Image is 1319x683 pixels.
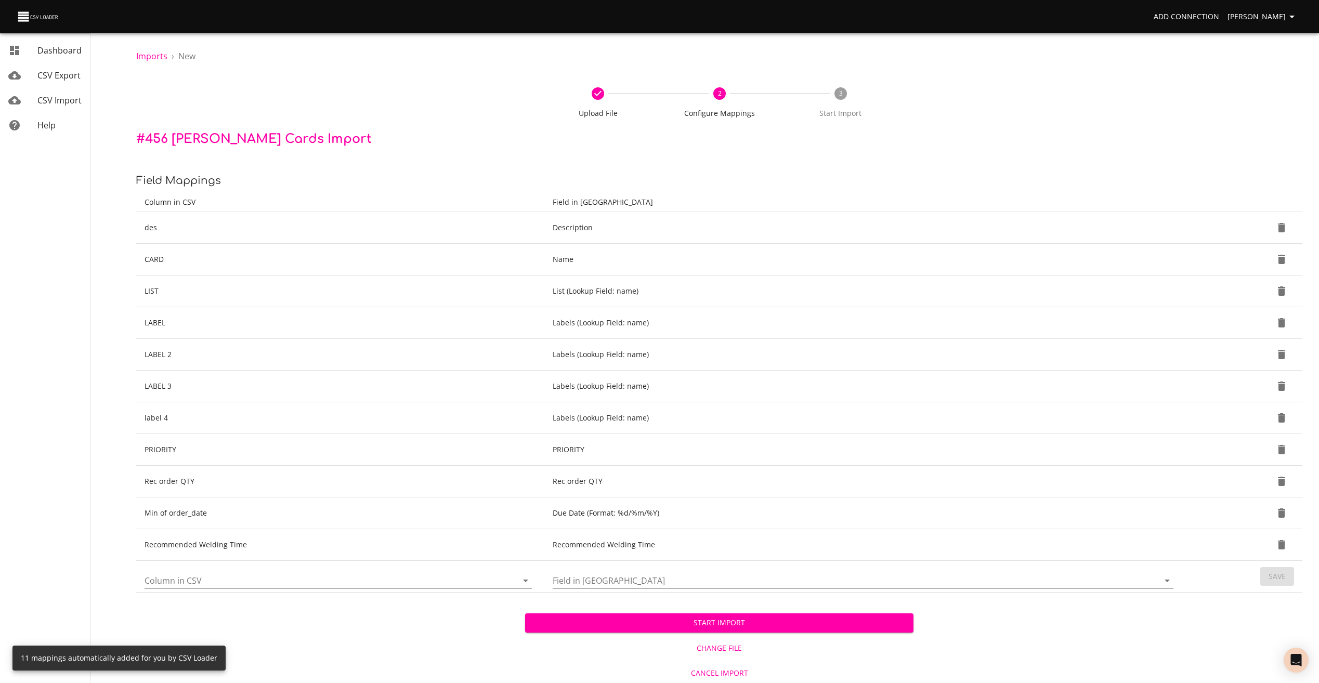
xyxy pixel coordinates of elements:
button: Change File [525,639,914,658]
button: Delete [1269,247,1294,272]
div: 11 mappings automatically added for you by CSV Loader [21,649,217,667]
img: CSV Loader [17,9,60,24]
button: Delete [1269,215,1294,240]
span: CSV Import [37,95,82,106]
td: PRIORITY [136,434,544,466]
td: LABEL 3 [136,371,544,402]
td: Recommended Welding Time [136,529,544,561]
button: Cancel Import [525,664,914,683]
span: Change File [529,642,910,655]
button: Delete [1269,437,1294,462]
span: # 456 [PERSON_NAME] Cards Import [136,132,372,146]
span: Start Import [533,616,906,629]
button: Open [1160,573,1174,588]
td: Min of order_date [136,497,544,529]
td: PRIORITY [544,434,1186,466]
div: Open Intercom Messenger [1284,648,1309,673]
span: Upload File [542,108,655,119]
button: Delete [1269,501,1294,526]
span: Add Connection [1154,10,1219,23]
button: Delete [1269,342,1294,367]
span: Start Import [784,108,897,119]
td: Labels (Lookup Field: name) [544,402,1186,434]
td: Labels (Lookup Field: name) [544,339,1186,371]
td: Recommended Welding Time [544,529,1186,561]
td: Rec order QTY [136,466,544,497]
p: New [178,50,195,62]
button: Delete [1269,532,1294,557]
span: Dashboard [37,45,82,56]
button: Open [518,573,533,588]
text: 2 [717,89,721,98]
td: Description [544,212,1186,244]
td: Labels (Lookup Field: name) [544,371,1186,402]
td: List (Lookup Field: name) [544,275,1186,307]
button: Delete [1269,469,1294,494]
td: LABEL 2 [136,339,544,371]
span: CSV Export [37,70,81,81]
td: Labels (Lookup Field: name) [544,307,1186,339]
td: LIST [136,275,544,307]
td: label 4 [136,402,544,434]
text: 3 [839,89,842,98]
a: Imports [136,50,167,62]
button: Delete [1269,310,1294,335]
th: Field in [GEOGRAPHIC_DATA] [544,193,1186,212]
span: [PERSON_NAME] [1227,10,1298,23]
td: des [136,212,544,244]
span: Field Mappings [136,175,221,187]
li: › [172,50,174,62]
button: Delete [1269,405,1294,430]
span: Configure Mappings [663,108,776,119]
button: [PERSON_NAME] [1223,7,1302,27]
a: Add Connection [1150,7,1223,27]
span: Cancel Import [529,667,910,680]
td: Name [544,244,1186,275]
button: Delete [1269,374,1294,399]
td: Rec order QTY [544,466,1186,497]
button: Start Import [525,613,914,633]
span: Help [37,120,56,131]
th: Column in CSV [136,193,544,212]
td: Due Date (Format: %d/%m/%Y) [544,497,1186,529]
button: Delete [1269,279,1294,304]
td: LABEL [136,307,544,339]
td: CARD [136,244,544,275]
